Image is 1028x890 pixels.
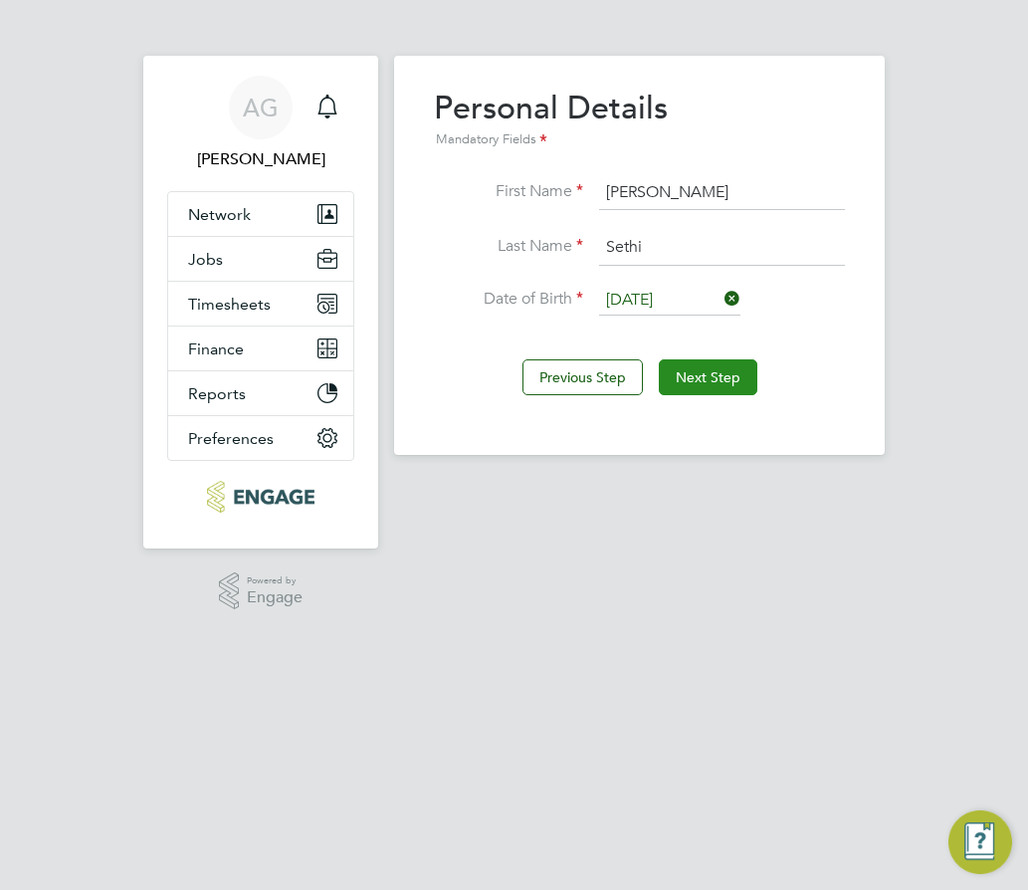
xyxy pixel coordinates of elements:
[168,327,353,370] button: Finance
[434,181,583,202] label: First Name
[143,56,378,549] nav: Main navigation
[247,572,303,589] span: Powered by
[219,572,304,610] a: Powered byEngage
[168,416,353,460] button: Preferences
[599,286,740,316] input: Select one
[167,481,354,513] a: Go to home page
[948,810,1012,874] button: Engage Resource Center
[188,250,223,269] span: Jobs
[168,192,353,236] button: Network
[168,371,353,415] button: Reports
[167,76,354,171] a: AG[PERSON_NAME]
[522,359,643,395] button: Previous Step
[207,481,313,513] img: carbonrecruitment-logo-retina.png
[188,384,246,403] span: Reports
[243,95,279,120] span: AG
[168,282,353,326] button: Timesheets
[434,88,668,151] h2: Personal Details
[188,339,244,358] span: Finance
[168,237,353,281] button: Jobs
[188,429,274,448] span: Preferences
[434,236,583,257] label: Last Name
[188,205,251,224] span: Network
[247,589,303,606] span: Engage
[434,129,668,151] div: Mandatory Fields
[434,289,583,310] label: Date of Birth
[659,359,757,395] button: Next Step
[167,147,354,171] span: Ajay Gandhi
[188,295,271,314] span: Timesheets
